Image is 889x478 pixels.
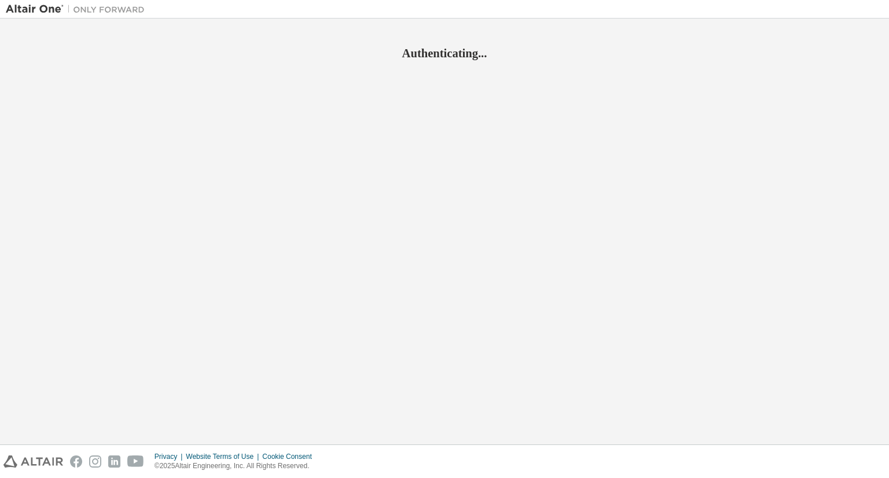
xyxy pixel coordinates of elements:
[70,455,82,468] img: facebook.svg
[6,3,150,15] img: Altair One
[6,46,883,61] h2: Authenticating...
[262,452,318,461] div: Cookie Consent
[3,455,63,468] img: altair_logo.svg
[127,455,144,468] img: youtube.svg
[89,455,101,468] img: instagram.svg
[108,455,120,468] img: linkedin.svg
[186,452,262,461] div: Website Terms of Use
[155,452,186,461] div: Privacy
[155,461,319,471] p: © 2025 Altair Engineering, Inc. All Rights Reserved.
